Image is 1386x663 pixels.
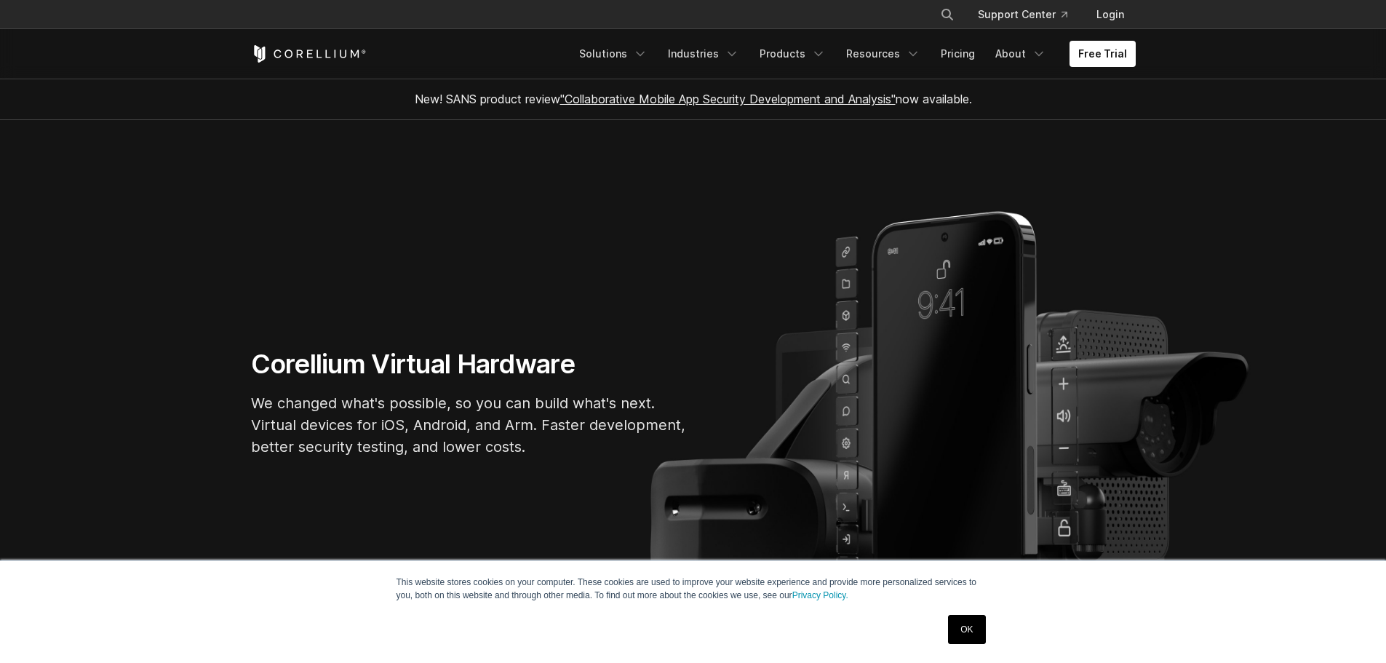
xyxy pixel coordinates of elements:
a: Privacy Policy. [792,590,848,600]
a: "Collaborative Mobile App Security Development and Analysis" [560,92,896,106]
button: Search [934,1,960,28]
p: We changed what's possible, so you can build what's next. Virtual devices for iOS, Android, and A... [251,392,688,458]
a: Industries [659,41,748,67]
p: This website stores cookies on your computer. These cookies are used to improve your website expe... [397,576,990,602]
span: New! SANS product review now available. [415,92,972,106]
a: OK [948,615,985,644]
a: Pricing [932,41,984,67]
div: Navigation Menu [570,41,1136,67]
a: Free Trial [1070,41,1136,67]
a: Resources [837,41,929,67]
h1: Corellium Virtual Hardware [251,348,688,381]
a: Corellium Home [251,45,367,63]
a: Solutions [570,41,656,67]
div: Navigation Menu [923,1,1136,28]
a: Support Center [966,1,1079,28]
a: Products [751,41,835,67]
a: Login [1085,1,1136,28]
a: About [987,41,1055,67]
